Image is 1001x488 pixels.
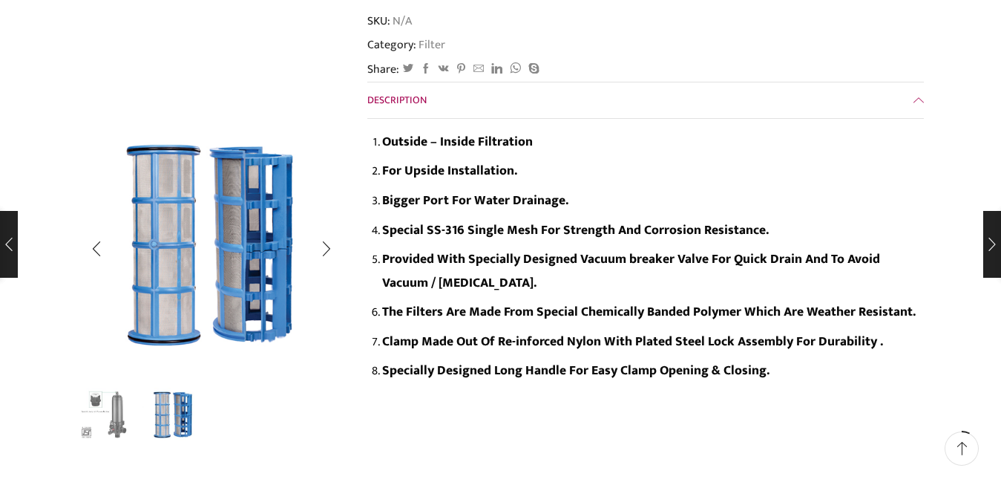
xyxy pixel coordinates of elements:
div: Previous slide [78,230,115,267]
strong: Outside – Inside Filtration [382,131,533,152]
a: Heera-Plastic [74,384,136,446]
span: Category: [367,36,445,53]
strong: Specially Designed Long Handle For Easy Clamp Opening & Closing. [382,360,769,381]
div: 2 / 2 [78,111,345,379]
span: Description [367,91,427,108]
span: SKU: [367,13,924,30]
strong: Clamp Made Out Of Re-inforced Nylon With Plated Steel Lock Assembly For Durability . [382,331,883,352]
span: Share: [367,61,399,78]
li: 1 / 2 [74,386,136,446]
strong: Bigger Port For Water Drainage. [382,189,568,211]
a: plast [142,384,204,446]
a: Filter [416,35,445,54]
div: Next slide [308,230,345,267]
span: N/A [390,13,412,30]
strong: For Upside Installation. [382,160,517,181]
strong: Provided With Specially Designed Vacuum breaker Valve For Quick Drain And To Avoid Vacuum / [MEDI... [382,248,880,293]
strong: The Filters Are Made From Special Chemically Banded Polymer Which Are Weather Resistant. [382,301,916,322]
a: Description [367,82,924,118]
strong: Special SS-316 Single Mesh For Strength And Corrosion Resistance. [382,219,769,241]
li: 2 / 2 [142,386,204,446]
